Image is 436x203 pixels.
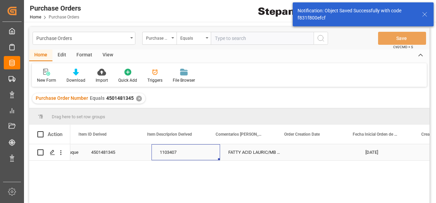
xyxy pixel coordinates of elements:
[173,77,195,83] div: File Browser
[30,15,41,19] a: Home
[83,144,152,160] div: 4501481345
[48,131,62,137] div: Action
[357,144,426,160] div: [DATE]
[136,96,142,101] div: ✕
[353,132,399,137] span: Fecha Inicial Orden de Compra
[30,3,81,13] div: Purchase Orders
[216,132,262,137] span: Comentarios [PERSON_NAME]
[71,50,97,61] div: Format
[152,144,220,160] div: 1103407
[147,132,192,137] span: Item Descriprion Derived
[66,77,85,83] div: Download
[78,132,107,137] span: Item ID Derived
[378,32,426,45] button: Save
[29,144,70,161] div: Press SPACE to select this row.
[118,77,137,83] div: Quick Add
[284,132,320,137] span: Order Creation Date
[52,50,71,61] div: Edit
[146,33,169,41] div: Purchase Order Number
[52,114,105,119] span: Drag here to set row groups
[36,95,88,101] span: Purchase Order Number
[258,5,308,17] img: Stepan_Company_logo.svg.png_1713531530.png
[177,32,211,45] button: open menu
[33,32,135,45] button: open menu
[23,145,75,160] div: Con Documentos y en Buque
[298,7,415,22] div: Notification: Object Saved Successfully with code f831f800efcf
[142,32,177,45] button: open menu
[393,44,413,50] span: Ctrl/CMD + S
[220,144,289,160] div: FATTY ACID LAURIC/MB RA220 BG55 25k
[37,77,56,83] div: New Form
[96,77,108,83] div: Import
[36,33,128,42] div: Purchase Orders
[147,77,162,83] div: Triggers
[211,32,314,45] input: Type to search
[90,95,105,101] span: Equals
[314,32,328,45] button: search button
[97,50,118,61] div: View
[180,33,204,41] div: Equals
[29,50,52,61] div: Home
[106,95,134,101] span: 4501481345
